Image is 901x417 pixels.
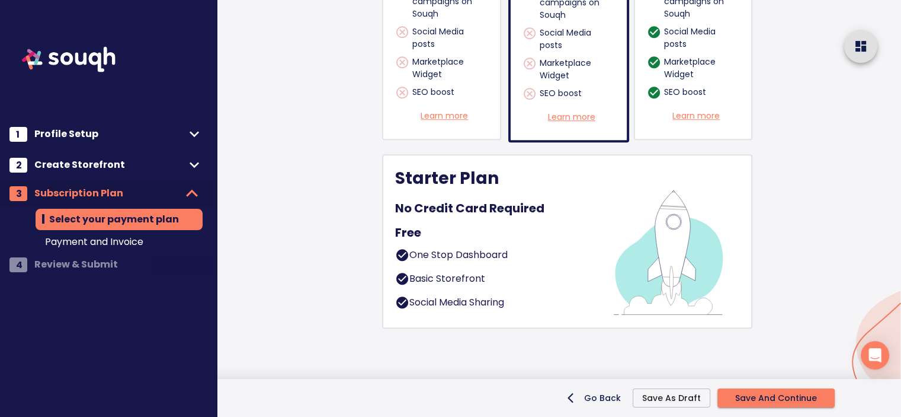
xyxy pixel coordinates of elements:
div: Marketplace Widget [403,56,488,81]
p: Basic Storefront [409,272,485,292]
span: Go Back [570,392,621,404]
div: Select your payment plan [36,209,203,230]
div: Marketplace Widget [655,56,739,81]
span: 3 [16,186,22,201]
h5: Starter Plan [395,167,499,196]
p: No Credit Card Required [395,199,544,217]
a: Learn more [421,110,468,122]
button: Save And Continue [717,389,835,408]
a: Learn more [548,111,595,123]
a: Learn more [672,110,720,122]
p: Social Media Sharing [409,295,504,316]
div: SEO boost [403,86,488,104]
div: Social Media posts [530,27,615,52]
div: Social Media posts [403,26,488,50]
div: Marketplace Widget [530,57,615,82]
span: Payment and Invoice [45,235,193,249]
button: home [844,30,877,63]
span: Save And Continue [735,391,817,406]
div: SEO boost [655,86,739,104]
div: Open Intercom Messenger [861,341,889,370]
span: Select your payment plan [45,211,193,228]
span: Create Storefront [34,157,185,173]
span: 1 [16,127,20,142]
button: Save As Draft [633,389,710,408]
p: Free [395,224,421,241]
div: SEO boost [530,87,615,105]
span: Save As Draft [642,393,701,403]
p: One Stop Dashboard [409,248,508,269]
span: Subscription Plan [34,185,180,202]
button: Go Back [565,389,626,408]
div: Social Media posts [655,26,739,50]
img: Premium.svg [596,167,739,316]
div: Payment and Invoice [36,233,203,252]
span: Profile Setup [34,126,185,142]
span: 2 [16,158,22,173]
